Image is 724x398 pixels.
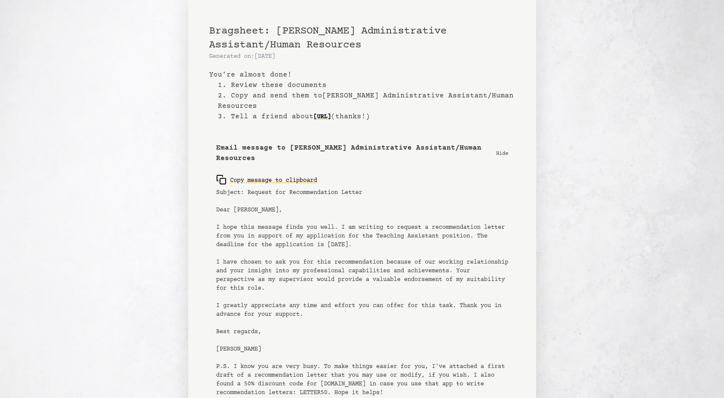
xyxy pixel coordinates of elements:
[496,149,508,157] p: Hide
[209,70,515,80] b: You’re almost done!
[209,25,447,51] span: Bragsheet: [PERSON_NAME] Administrative Assistant/Human Resources
[216,174,317,185] div: Copy message to clipboard
[218,90,515,111] li: 2. Copy and send them to [PERSON_NAME] Administrative Assistant/Human Resources
[314,110,331,124] a: [URL]
[218,111,515,122] li: 3. Tell a friend about (thanks!)
[216,171,317,188] button: Copy message to clipboard
[209,52,515,61] p: Generated on: [DATE]
[216,188,508,397] pre: Subject: Request for Recommendation Letter Dear [PERSON_NAME], I hope this message finds you well...
[218,80,515,90] li: 1. Review these documents
[209,136,515,171] button: Email message to [PERSON_NAME] Administrative Assistant/Human Resources Hide
[216,143,496,164] b: Email message to [PERSON_NAME] Administrative Assistant/Human Resources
